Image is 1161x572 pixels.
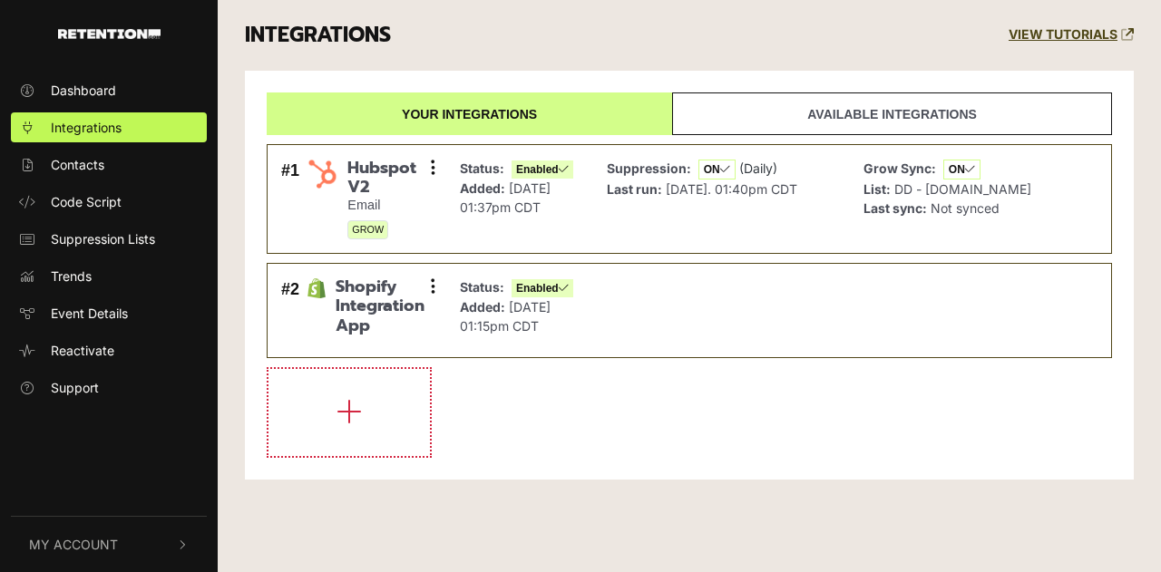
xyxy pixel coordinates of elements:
img: Shopify Integration App [307,278,327,298]
span: Reactivate [51,341,114,360]
strong: Added: [460,180,505,196]
a: Integrations [11,112,207,142]
strong: Added: [460,299,505,315]
button: My Account [11,517,207,572]
span: Shopify Integration App [336,277,433,336]
span: Enabled [512,279,573,297]
span: Code Script [51,192,122,211]
a: Support [11,373,207,402]
span: [DATE] 01:37pm CDT [460,180,551,215]
a: Contacts [11,150,207,179]
strong: List: [863,181,891,197]
span: Not synced [931,200,1000,216]
span: Hubspot V2 [347,159,433,198]
span: Support [51,378,99,397]
span: Suppression Lists [51,229,155,248]
a: Available integrations [672,92,1112,135]
span: Integrations [51,118,122,137]
span: ON [943,160,981,179]
strong: Last run: [607,181,662,197]
a: Reactivate [11,335,207,365]
a: Suppression Lists [11,224,207,254]
strong: Status: [460,160,504,176]
span: Trends [51,267,92,286]
img: Hubspot V2 [307,159,338,189]
span: [DATE] 01:15pm CDT [460,299,551,334]
span: Enabled [512,160,573,179]
a: VIEW TUTORIALS [1009,27,1134,43]
div: #2 [281,277,299,344]
div: #1 [281,159,299,239]
a: Your integrations [267,92,672,135]
a: Code Script [11,187,207,217]
a: Trends [11,261,207,291]
strong: Status: [460,279,504,295]
img: Retention.com [58,29,161,39]
a: Event Details [11,298,207,328]
span: Contacts [51,155,104,174]
a: Dashboard [11,75,207,105]
span: [DATE]. 01:40pm CDT [666,181,797,197]
strong: Suppression: [607,160,691,176]
span: My Account [29,535,118,554]
strong: Grow Sync: [863,160,936,176]
strong: Last sync: [863,200,927,216]
span: (Daily) [739,160,777,176]
span: DD - [DOMAIN_NAME] [894,181,1031,197]
small: Email [347,198,433,213]
h3: INTEGRATIONS [245,23,391,48]
span: Event Details [51,304,128,323]
span: ON [698,160,736,179]
span: Dashboard [51,81,116,100]
span: GROW [347,220,388,239]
